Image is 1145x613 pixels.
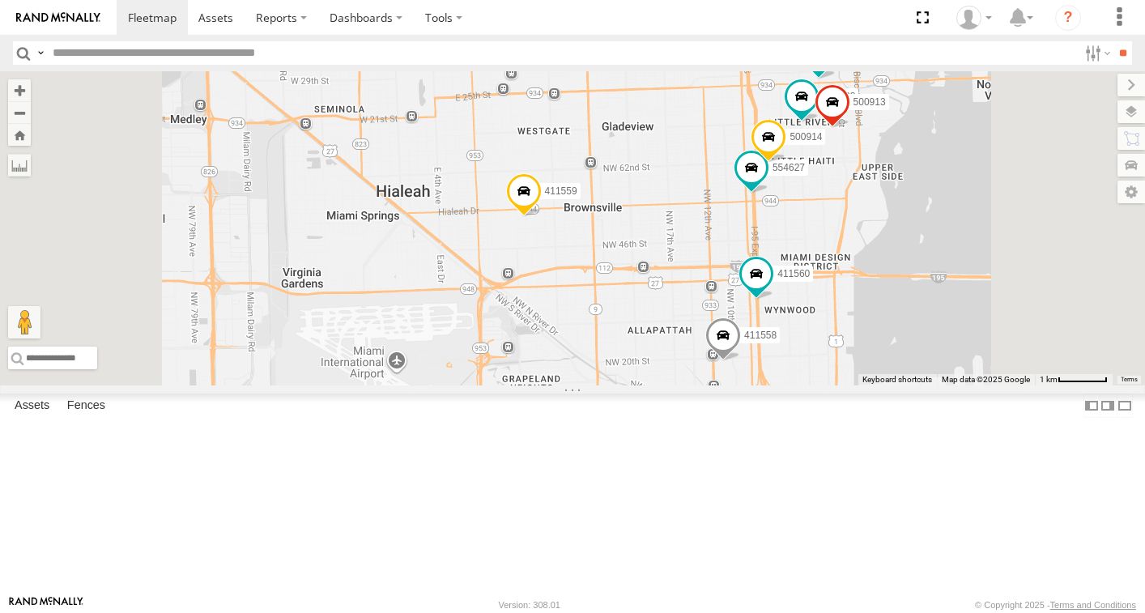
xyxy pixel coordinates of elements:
span: 411560 [777,268,810,279]
span: 554627 [773,162,805,173]
button: Zoom in [8,79,31,101]
div: Chino Castillo [951,6,998,30]
span: 411559 [545,185,577,197]
button: Zoom Home [8,124,31,146]
span: Map data ©2025 Google [942,375,1030,384]
label: Map Settings [1117,181,1145,203]
button: Zoom out [8,101,31,124]
span: 500914 [790,131,822,143]
label: Hide Summary Table [1117,394,1133,417]
label: Dock Summary Table to the Right [1100,394,1116,417]
span: 411558 [744,330,777,341]
img: rand-logo.svg [16,12,100,23]
label: Assets [6,394,57,417]
span: 500913 [853,97,886,109]
div: Version: 308.01 [499,600,560,610]
label: Dock Summary Table to the Left [1083,394,1100,417]
a: Terms and Conditions [1050,600,1136,610]
a: Terms (opens in new tab) [1121,377,1138,383]
label: Measure [8,154,31,177]
i: ? [1055,5,1081,31]
label: Search Query [34,41,47,65]
a: Visit our Website [9,597,83,613]
button: Drag Pegman onto the map to open Street View [8,306,40,338]
span: 1 km [1040,375,1058,384]
label: Search Filter Options [1079,41,1113,65]
button: Keyboard shortcuts [862,374,932,385]
button: Map Scale: 1 km per 58 pixels [1035,374,1113,385]
div: © Copyright 2025 - [975,600,1136,610]
label: Fences [59,394,113,417]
